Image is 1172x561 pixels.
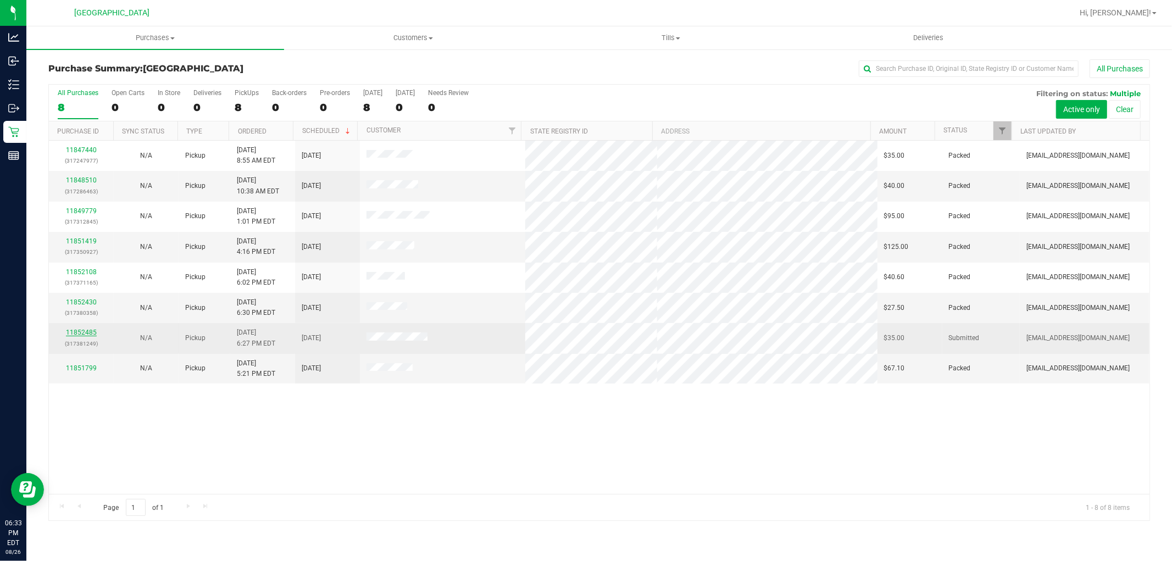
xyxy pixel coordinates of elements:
span: Pickup [185,211,205,221]
span: Page of 1 [94,499,173,516]
a: Purchases [26,26,284,49]
span: Packed [949,363,971,374]
span: Not Applicable [140,243,152,251]
span: Customers [285,33,541,43]
a: 11851799 [66,364,97,372]
span: [DATE] 10:38 AM EDT [237,175,279,196]
span: Pickup [185,303,205,313]
span: Not Applicable [140,273,152,281]
span: $40.00 [884,181,905,191]
span: $95.00 [884,211,905,221]
span: [DATE] 6:02 PM EDT [237,267,275,288]
span: [DATE] 5:21 PM EDT [237,358,275,379]
span: [DATE] [302,181,321,191]
a: Last Updated By [1021,127,1076,135]
button: Active only [1056,100,1107,119]
a: 11848510 [66,176,97,184]
button: N/A [140,333,152,343]
a: 11851419 [66,237,97,245]
span: Pickup [185,272,205,282]
div: [DATE] [363,89,382,97]
p: (317247977) [55,155,107,166]
span: [DATE] [302,333,321,343]
span: $27.50 [884,303,905,313]
p: 06:33 PM EDT [5,518,21,548]
a: Type [186,127,202,135]
button: N/A [140,303,152,313]
div: Pre-orders [320,89,350,97]
a: 11852108 [66,268,97,276]
span: [EMAIL_ADDRESS][DOMAIN_NAME] [1026,211,1130,221]
span: [DATE] 1:01 PM EDT [237,206,275,227]
span: [DATE] 6:30 PM EDT [237,297,275,318]
span: Packed [949,242,971,252]
div: [DATE] [396,89,415,97]
a: Ordered [238,127,266,135]
div: Back-orders [272,89,307,97]
span: Not Applicable [140,212,152,220]
div: Needs Review [428,89,469,97]
button: N/A [140,272,152,282]
a: Filter [993,121,1012,140]
p: 08/26 [5,548,21,556]
span: [EMAIL_ADDRESS][DOMAIN_NAME] [1026,242,1130,252]
span: [DATE] 8:55 AM EDT [237,145,275,166]
span: Filtering on status: [1036,89,1108,98]
div: PickUps [235,89,259,97]
span: [DATE] [302,242,321,252]
button: Clear [1109,100,1141,119]
span: [EMAIL_ADDRESS][DOMAIN_NAME] [1026,333,1130,343]
h3: Purchase Summary: [48,64,415,74]
input: 1 [126,499,146,516]
span: [EMAIL_ADDRESS][DOMAIN_NAME] [1026,151,1130,161]
span: [GEOGRAPHIC_DATA] [143,63,243,74]
span: Not Applicable [140,304,152,312]
a: 11852485 [66,329,97,336]
div: 8 [363,101,382,114]
a: Sync Status [122,127,164,135]
span: [DATE] [302,211,321,221]
span: $35.00 [884,333,905,343]
a: 11852430 [66,298,97,306]
span: Hi, [PERSON_NAME]! [1080,8,1151,17]
span: $67.10 [884,363,905,374]
a: Customers [284,26,542,49]
inline-svg: Retail [8,126,19,137]
span: [DATE] [302,151,321,161]
span: Pickup [185,242,205,252]
a: Filter [503,121,521,140]
button: N/A [140,363,152,374]
span: Not Applicable [140,182,152,190]
inline-svg: Reports [8,150,19,161]
a: Purchase ID [57,127,99,135]
button: All Purchases [1090,59,1150,78]
a: Customer [366,126,401,134]
span: Packed [949,211,971,221]
span: Pickup [185,363,205,374]
span: Purchases [26,33,284,43]
button: N/A [140,211,152,221]
span: [DATE] [302,363,321,374]
p: (317350927) [55,247,107,257]
button: N/A [140,151,152,161]
input: Search Purchase ID, Original ID, State Registry ID or Customer Name... [859,60,1079,77]
div: All Purchases [58,89,98,97]
div: 0 [320,101,350,114]
a: Scheduled [302,127,352,135]
div: Deliveries [193,89,221,97]
span: Packed [949,181,971,191]
p: (317312845) [55,216,107,227]
div: 0 [272,101,307,114]
span: Packed [949,151,971,161]
iframe: Resource center [11,473,44,506]
span: Pickup [185,151,205,161]
a: Deliveries [799,26,1057,49]
p: (317381249) [55,338,107,349]
div: Open Carts [112,89,145,97]
inline-svg: Inbound [8,55,19,66]
div: 0 [193,101,221,114]
th: Address [652,121,870,141]
span: [EMAIL_ADDRESS][DOMAIN_NAME] [1026,303,1130,313]
span: Multiple [1110,89,1141,98]
inline-svg: Inventory [8,79,19,90]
